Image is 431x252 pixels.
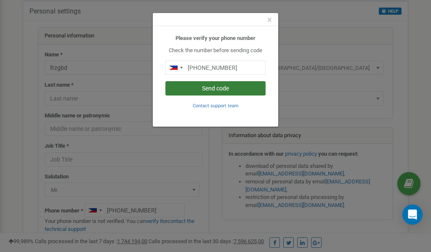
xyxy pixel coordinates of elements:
[267,15,272,25] span: ×
[165,61,266,75] input: 0905 123 4567
[165,81,266,95] button: Send code
[193,102,239,109] a: Contact support team
[165,47,266,55] p: Check the number before sending code
[166,61,185,74] div: Telephone country code
[193,103,239,109] small: Contact support team
[402,204,423,225] div: Open Intercom Messenger
[267,16,272,24] button: Close
[176,35,255,41] b: Please verify your phone number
